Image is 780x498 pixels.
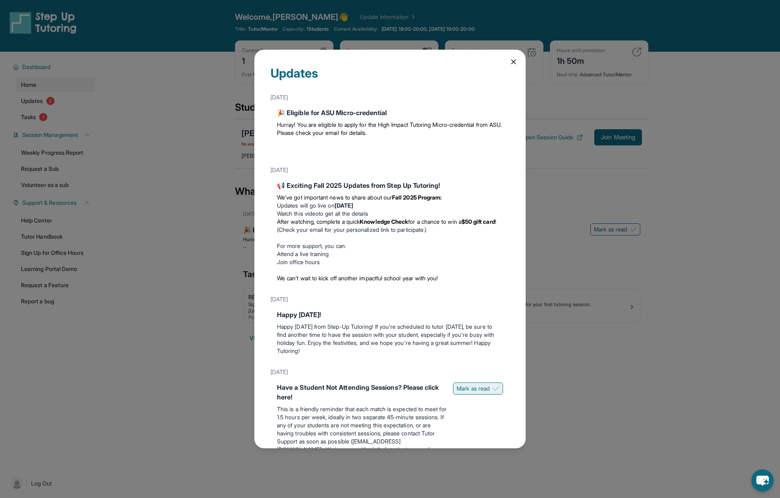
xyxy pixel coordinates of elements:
[493,385,499,392] img: Mark as read
[335,202,353,209] strong: [DATE]
[270,90,510,105] div: [DATE]
[277,121,502,136] span: Hurray! You are eligible to apply for the High Impact Tutoring Micro-credential from ASU. Please ...
[751,469,774,492] button: chat-button
[277,181,503,190] div: 📢 Exciting Fall 2025 Updates from Step Up Tutoring!
[277,382,447,402] div: Have a Student Not Attending Sessions? Please click here!
[270,292,510,307] div: [DATE]
[277,194,392,201] span: We’ve got important news to share about our
[457,385,490,393] span: Mark as read
[277,218,503,234] li: (Check your email for your personalized link to participate.)
[277,250,329,257] a: Attend a live training
[453,382,503,395] button: Mark as read
[270,66,510,90] div: Updates
[277,275,438,282] span: We can’t wait to kick off another impactful school year with you!
[277,405,447,470] p: This is a friendly reminder that each match is expected to meet for 1.5 hours per week, ideally i...
[360,218,408,225] strong: Knowledge Check
[277,218,360,225] span: After watching, complete a quick
[277,258,320,265] a: Join office hours
[270,365,510,379] div: [DATE]
[277,210,503,218] li: to get all the details
[277,108,503,118] div: 🎉 Eligible for ASU Micro-credential
[392,194,442,201] strong: Fall 2025 Program:
[277,202,503,210] li: Updates will go live on
[277,210,319,217] a: Watch this video
[270,163,510,177] div: [DATE]
[461,218,495,225] strong: $50 gift card
[408,218,461,225] span: for a chance to win a
[277,323,503,355] p: Happy [DATE] from Step-Up Tutoring! If you're scheduled to tutor [DATE], be sure to find another ...
[277,242,503,250] p: For more support, you can:
[277,310,503,319] div: Happy [DATE]!
[495,218,496,225] span: !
